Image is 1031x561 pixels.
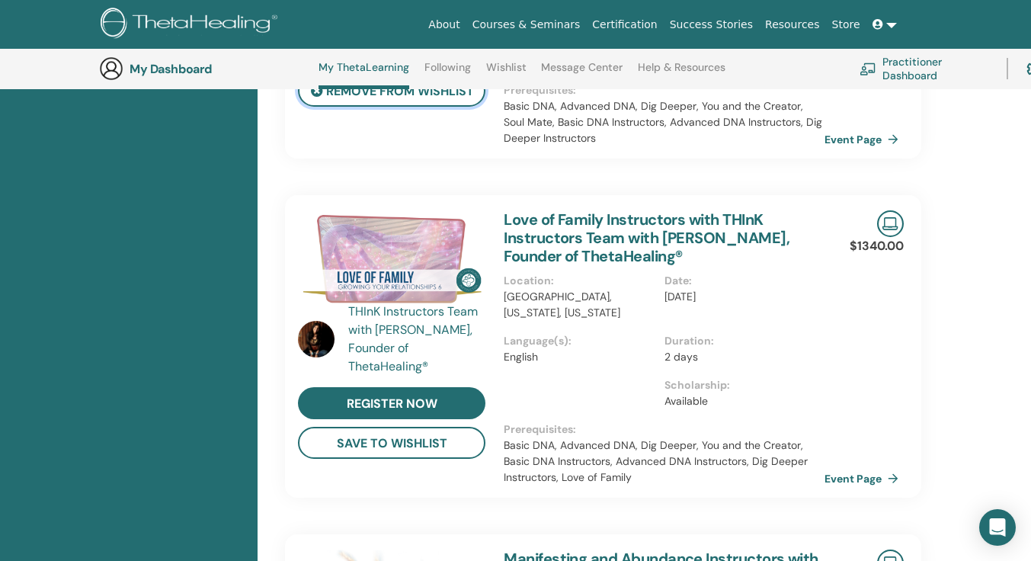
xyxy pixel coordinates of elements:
div: Open Intercom Messenger [979,509,1016,546]
a: Event Page [824,467,905,490]
p: Scholarship : [664,377,815,393]
a: About [422,11,466,39]
span: register now [347,396,437,412]
a: Resources [759,11,826,39]
button: save to wishlist [298,427,485,459]
img: logo.png [101,8,283,42]
p: Location : [504,273,655,289]
a: Store [826,11,866,39]
a: My ThetaLearning [319,61,409,89]
a: Message Center [541,61,623,85]
button: remove from wishlist [298,75,485,107]
p: Prerequisites : [504,422,824,438]
p: [GEOGRAPHIC_DATA], [US_STATE], [US_STATE] [504,289,655,321]
p: 2 days [664,349,815,365]
p: Duration : [664,333,815,349]
p: [DATE] [664,289,815,305]
img: generic-user-icon.jpg [99,56,123,81]
h3: My Dashboard [130,62,282,76]
a: Event Page [824,128,905,151]
img: default.jpg [298,321,335,357]
img: Live Online Seminar [877,210,904,237]
a: Courses & Seminars [466,11,587,39]
a: Practitioner Dashboard [860,52,988,85]
p: English [504,349,655,365]
a: register now [298,387,485,419]
a: Help & Resources [638,61,725,85]
a: Wishlist [486,61,527,85]
p: Basic DNA, Advanced DNA, Dig Deeper, You and the Creator, Basic DNA Instructors, Advanced DNA Ins... [504,438,824,486]
p: Available [664,393,815,409]
img: chalkboard-teacher.svg [860,63,876,75]
p: Language(s) : [504,333,655,349]
a: THInK Instructors Team with [PERSON_NAME], Founder of ThetaHealing® [348,303,489,376]
p: Basic DNA, Advanced DNA, Dig Deeper, You and the Creator, Soul Mate, Basic DNA Instructors, Advan... [504,98,824,146]
a: Love of Family Instructors with THInK Instructors Team with [PERSON_NAME], Founder of ThetaHealing® [504,210,789,266]
a: Success Stories [664,11,759,39]
p: $1340.00 [850,237,904,255]
p: Date : [664,273,815,289]
a: Following [424,61,471,85]
a: Certification [586,11,663,39]
img: Love of Family Instructors [298,210,485,308]
p: Prerequisites : [504,82,824,98]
